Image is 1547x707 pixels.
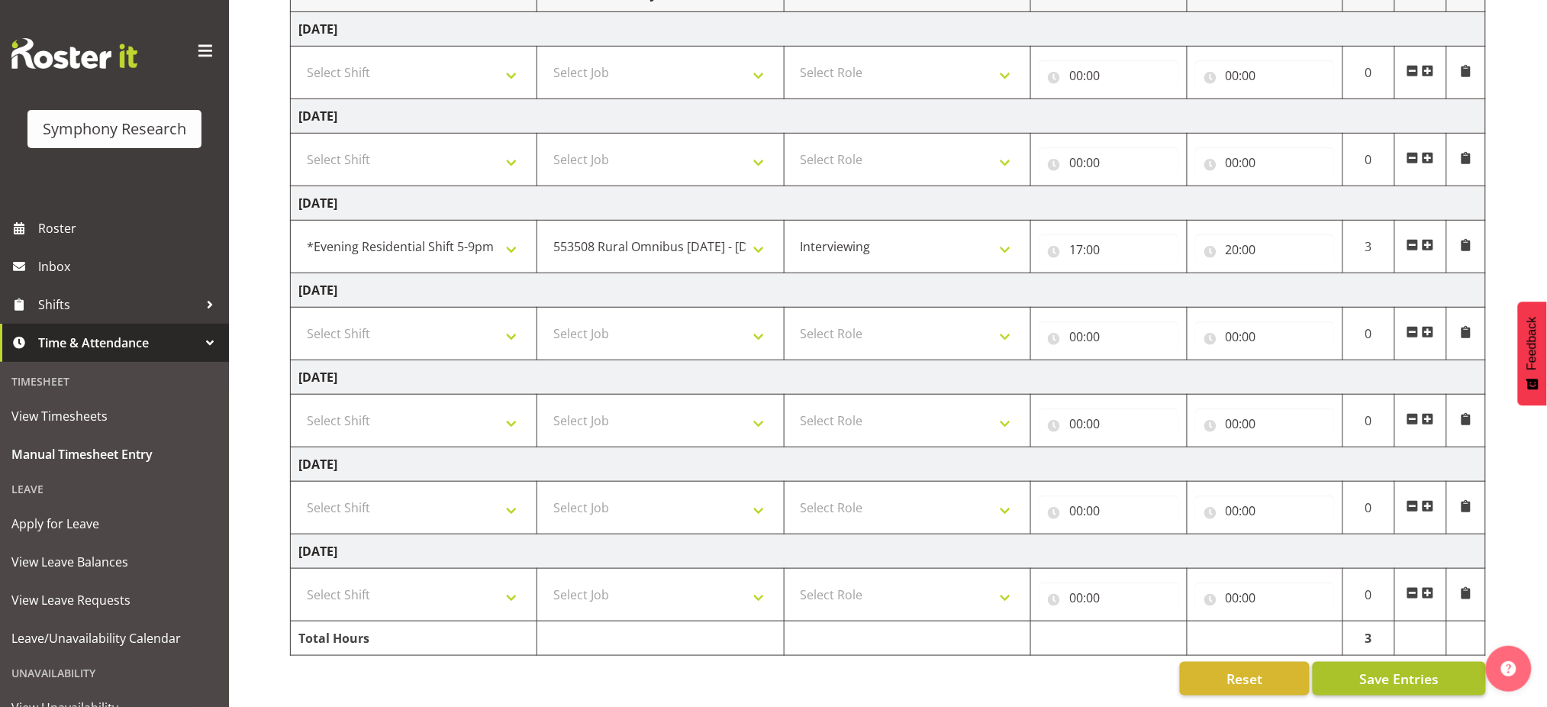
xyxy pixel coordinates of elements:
a: Manual Timesheet Entry [4,435,225,473]
td: 0 [1342,395,1394,447]
input: Click to select... [1195,408,1335,439]
span: Leave/Unavailability Calendar [11,627,218,650]
td: 0 [1342,569,1394,621]
td: 0 [1342,308,1394,360]
span: Manual Timesheet Entry [11,443,218,466]
input: Click to select... [1195,321,1335,352]
input: Click to select... [1195,496,1335,526]
span: Reset [1226,669,1262,689]
input: Click to select... [1039,583,1178,613]
input: Click to select... [1039,321,1178,352]
span: Feedback [1526,317,1539,370]
a: View Leave Balances [4,543,225,581]
td: 0 [1342,134,1394,186]
span: Save Entries [1359,669,1439,689]
td: 0 [1342,482,1394,534]
input: Click to select... [1039,408,1178,439]
input: Click to select... [1039,496,1178,526]
td: 3 [1342,621,1394,656]
input: Click to select... [1195,60,1335,91]
span: Shifts [38,293,198,316]
td: [DATE] [291,99,1486,134]
input: Click to select... [1195,583,1335,613]
td: Total Hours [291,621,537,656]
span: View Timesheets [11,405,218,428]
span: View Leave Balances [11,550,218,573]
span: Apply for Leave [11,512,218,535]
div: Timesheet [4,366,225,397]
span: Inbox [38,255,221,278]
div: Leave [4,473,225,505]
td: [DATE] [291,273,1486,308]
td: 3 [1342,221,1394,273]
input: Click to select... [1039,60,1178,91]
a: Leave/Unavailability Calendar [4,619,225,657]
img: Rosterit website logo [11,38,137,69]
td: [DATE] [291,12,1486,47]
button: Feedback - Show survey [1518,302,1547,405]
td: [DATE] [291,186,1486,221]
input: Click to select... [1039,234,1178,265]
span: Roster [38,217,221,240]
button: Reset [1180,662,1310,696]
input: Click to select... [1039,147,1178,178]
input: Click to select... [1195,147,1335,178]
a: Apply for Leave [4,505,225,543]
td: [DATE] [291,360,1486,395]
div: Unavailability [4,657,225,689]
td: 0 [1342,47,1394,99]
a: View Leave Requests [4,581,225,619]
button: Save Entries [1313,662,1486,696]
td: [DATE] [291,534,1486,569]
input: Click to select... [1195,234,1335,265]
span: Time & Attendance [38,331,198,354]
a: View Timesheets [4,397,225,435]
td: [DATE] [291,447,1486,482]
img: help-xxl-2.png [1501,661,1516,676]
div: Symphony Research [43,118,186,140]
span: View Leave Requests [11,589,218,612]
